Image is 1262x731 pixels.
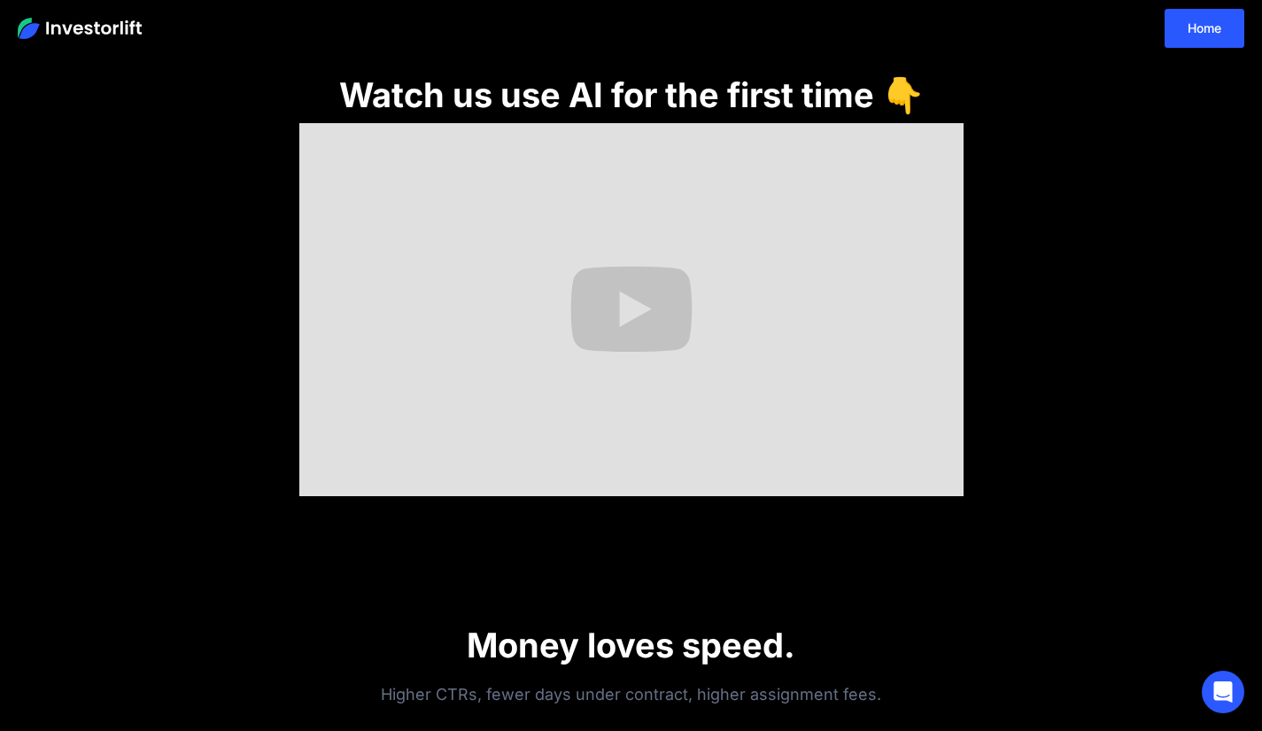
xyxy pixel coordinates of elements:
strong: Money loves speed. [467,625,795,665]
div: Higher CTRs, fewer days under contract, higher assignment fees. [65,682,1198,706]
div: Open Intercom Messenger [1202,671,1244,713]
iframe: we made $100,000 with AI - Real Estate Wholesaling AI [299,123,964,496]
a: Home [1165,9,1244,48]
h1: Watch us use AI for the first time 👇 [339,75,924,114]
